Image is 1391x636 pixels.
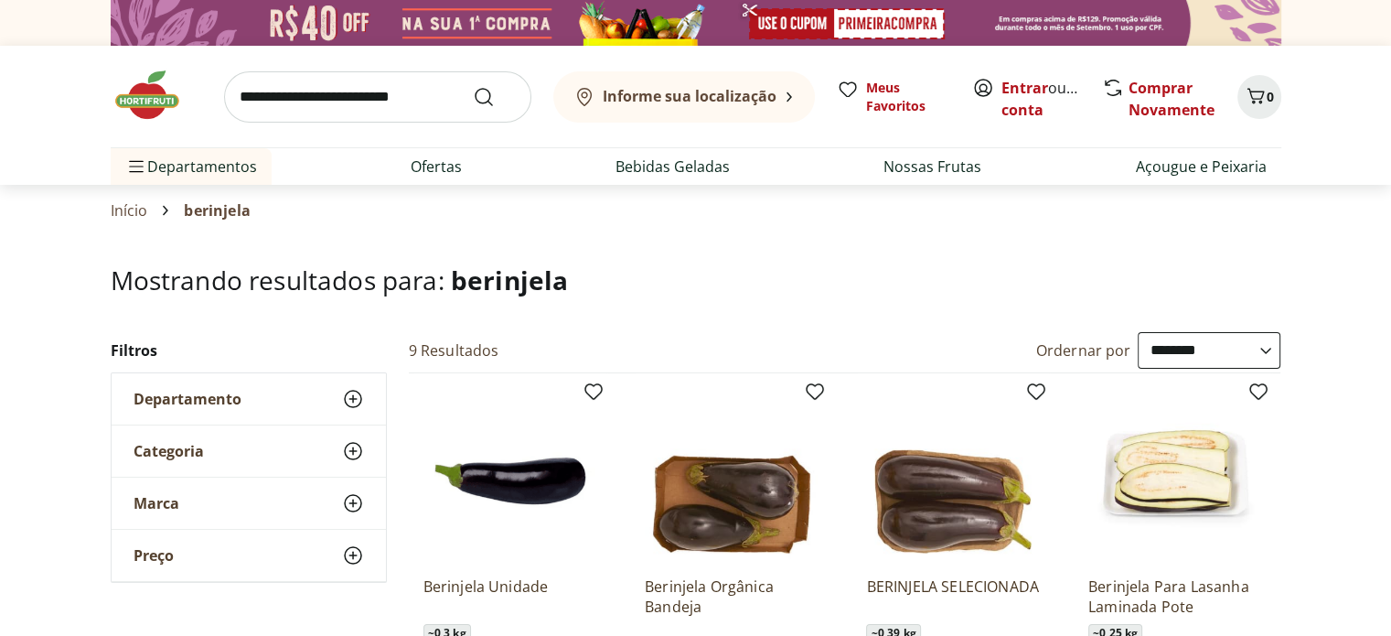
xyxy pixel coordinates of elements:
[1136,156,1267,178] a: Açougue e Peixaria
[1001,77,1083,121] span: ou
[224,71,531,123] input: search
[1267,88,1274,105] span: 0
[866,577,1040,617] a: BERINJELA SELECIONADA
[1129,78,1214,120] a: Comprar Novamente
[615,156,730,178] a: Bebidas Geladas
[866,388,1040,562] img: BERINJELA SELECIONADA
[134,546,174,565] span: Preço
[1001,78,1102,120] a: Criar conta
[423,577,597,617] a: Berinjela Unidade
[866,79,950,115] span: Meus Favoritos
[451,263,568,297] span: berinjela
[111,265,1281,295] h1: Mostrando resultados para:
[1001,78,1048,98] a: Entrar
[111,332,387,369] h2: Filtros
[423,388,597,562] img: Berinjela Unidade
[1088,388,1262,562] img: Berinjela Para Lasanha Laminada Pote
[134,442,204,460] span: Categoria
[553,71,815,123] button: Informe sua localização
[112,373,386,425] button: Departamento
[645,577,819,617] a: Berinjela Orgânica Bandeja
[409,340,499,361] h2: 9 Resultados
[837,79,950,115] a: Meus Favoritos
[184,202,250,219] span: berinjela
[1088,577,1262,617] a: Berinjela Para Lasanha Laminada Pote
[134,390,241,408] span: Departamento
[1036,340,1131,361] label: Ordernar por
[125,145,147,189] button: Menu
[645,388,819,562] img: Berinjela Orgânica Bandeja
[473,86,517,108] button: Submit Search
[112,530,386,581] button: Preço
[883,156,981,178] a: Nossas Frutas
[111,68,202,123] img: Hortifruti
[112,426,386,477] button: Categoria
[1237,75,1281,119] button: Carrinho
[603,86,776,106] b: Informe sua localização
[125,145,257,189] span: Departamentos
[134,494,179,512] span: Marca
[111,202,148,219] a: Início
[112,478,386,529] button: Marca
[411,156,462,178] a: Ofertas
